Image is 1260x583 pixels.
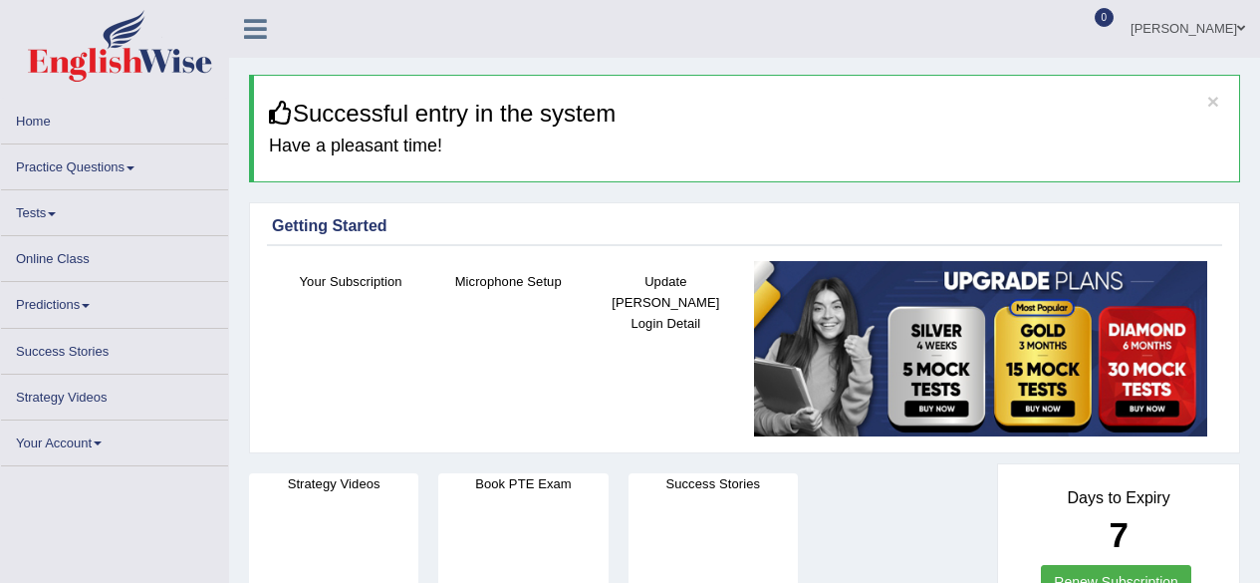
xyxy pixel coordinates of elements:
a: Your Account [1,421,228,459]
h3: Successful entry in the system [269,101,1224,127]
a: Home [1,99,228,138]
button: × [1207,91,1219,112]
a: Tests [1,190,228,229]
span: 0 [1095,8,1115,27]
h4: Your Subscription [282,271,419,292]
b: 7 [1109,515,1128,554]
h4: Strategy Videos [249,473,418,494]
a: Online Class [1,236,228,275]
a: Strategy Videos [1,375,228,414]
a: Practice Questions [1,145,228,183]
h4: Microphone Setup [439,271,577,292]
h4: Book PTE Exam [438,473,608,494]
a: Success Stories [1,329,228,368]
h4: Update [PERSON_NAME] Login Detail [597,271,734,334]
h4: Success Stories [629,473,798,494]
div: Getting Started [272,214,1217,238]
h4: Have a pleasant time! [269,137,1224,156]
h4: Days to Expiry [1020,489,1217,507]
a: Predictions [1,282,228,321]
img: small5.jpg [754,261,1207,437]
